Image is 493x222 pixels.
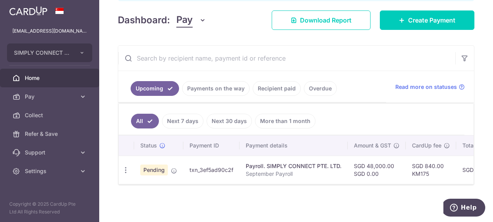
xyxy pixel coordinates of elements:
input: Search by recipient name, payment id or reference [118,46,455,71]
iframe: Opens a widget where you can find more information [443,199,485,218]
span: Status [140,142,157,149]
a: Next 30 days [207,114,252,128]
span: Collect [25,111,76,119]
span: Pay [176,13,193,28]
span: Amount & GST [354,142,391,149]
a: Payments on the way [182,81,250,96]
span: CardUp fee [412,142,441,149]
button: Pay [176,13,206,28]
th: Payment details [240,135,348,156]
span: Support [25,149,76,156]
img: CardUp [9,6,47,16]
th: Payment ID [183,135,240,156]
span: Total amt. [462,142,488,149]
span: Download Report [300,16,352,25]
a: Overdue [304,81,337,96]
a: Create Payment [380,10,474,30]
td: txn_3ef5ad90c2f [183,156,240,184]
p: [EMAIL_ADDRESS][DOMAIN_NAME] [12,27,87,35]
a: More than 1 month [255,114,315,128]
span: SIMPLY CONNECT PTE. LTD. [14,49,71,57]
a: Recipient paid [253,81,301,96]
td: SGD 840.00 KM175 [406,156,456,184]
span: Create Payment [408,16,455,25]
a: Read more on statuses [395,83,465,91]
a: All [131,114,159,128]
a: Download Report [272,10,371,30]
span: Pay [25,93,76,101]
div: Payroll. SIMPLY CONNECT PTE. LTD. [246,162,341,170]
span: Home [25,74,76,82]
span: Settings [25,167,76,175]
span: Pending [140,165,168,175]
span: Read more on statuses [395,83,457,91]
span: Refer & Save [25,130,76,138]
h4: Dashboard: [118,13,170,27]
p: September Payroll [246,170,341,178]
a: Next 7 days [162,114,203,128]
td: SGD 48,000.00 SGD 0.00 [348,156,406,184]
a: Upcoming [131,81,179,96]
button: SIMPLY CONNECT PTE. LTD. [7,43,92,62]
